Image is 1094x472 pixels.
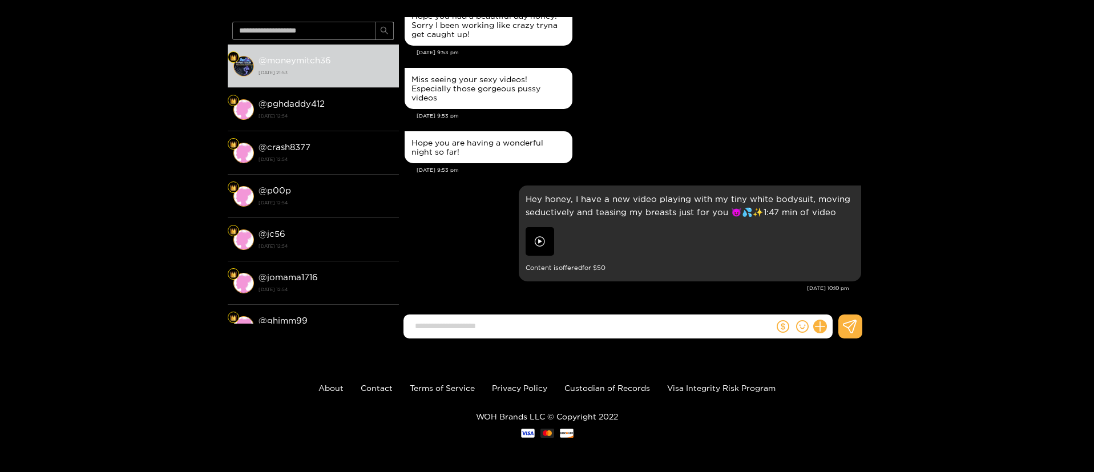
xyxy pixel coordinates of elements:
[259,67,393,78] strong: [DATE] 21:53
[259,197,393,208] strong: [DATE] 12:54
[417,166,861,174] div: [DATE] 9:53 pm
[405,131,572,163] div: Sep. 15, 9:53 pm
[411,138,566,156] div: Hope you are having a wonderful night so far!
[259,99,325,108] strong: @ pghdaddy412
[259,241,393,251] strong: [DATE] 12:54
[233,273,254,293] img: conversation
[259,229,285,239] strong: @ jc56
[259,142,310,152] strong: @ crash8377
[380,26,389,36] span: search
[405,284,849,292] div: [DATE] 10:10 pm
[777,320,789,333] span: dollar
[526,227,554,256] img: preview
[233,143,254,163] img: conversation
[526,192,854,219] p: Hey honey, I have a new video playing with my tiny white bodysuit, moving seductively and teasing...
[233,229,254,250] img: conversation
[417,49,861,57] div: [DATE] 9:53 pm
[259,154,393,164] strong: [DATE] 12:54
[259,272,318,282] strong: @ jomama1716
[259,284,393,295] strong: [DATE] 12:54
[230,271,237,278] img: Fan Level
[410,384,475,392] a: Terms of Service
[376,22,394,40] button: search
[233,99,254,120] img: conversation
[564,384,650,392] a: Custodian of Records
[318,384,344,392] a: About
[259,55,331,65] strong: @ moneymitch36
[230,184,237,191] img: Fan Level
[519,185,861,281] div: Sep. 15, 10:10 pm
[233,56,254,76] img: conversation
[361,384,393,392] a: Contact
[259,316,308,325] strong: @ ghimm99
[526,261,854,275] small: Content is offered for $ 50
[796,320,809,333] span: smile
[411,75,566,102] div: Miss seeing your sexy videos! Especially those gorgeous pussy videos
[230,54,237,61] img: Fan Level
[230,314,237,321] img: Fan Level
[230,98,237,104] img: Fan Level
[411,2,566,39] div: Hi baby doll miss you too very much! Hope you had a beautiful day honey! Sorry I been working lik...
[230,228,237,235] img: Fan Level
[774,318,792,335] button: dollar
[233,316,254,337] img: conversation
[259,111,393,121] strong: [DATE] 12:54
[492,384,547,392] a: Privacy Policy
[417,112,861,120] div: [DATE] 9:53 pm
[230,141,237,148] img: Fan Level
[667,384,776,392] a: Visa Integrity Risk Program
[405,68,572,109] div: Sep. 15, 9:53 pm
[259,185,291,195] strong: @ p00p
[233,186,254,207] img: conversation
